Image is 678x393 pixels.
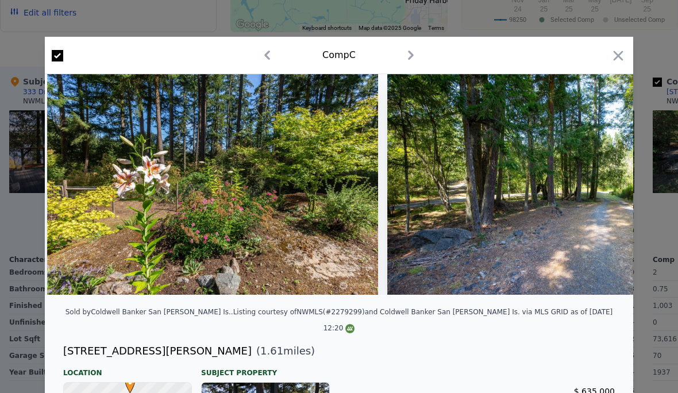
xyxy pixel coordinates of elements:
span: ( miles) [252,343,315,359]
div: [STREET_ADDRESS][PERSON_NAME] [63,343,252,359]
div: Location [63,359,192,377]
div: Comp C [322,48,356,62]
div: • [122,377,129,384]
div: Sold by Coldwell Banker San [PERSON_NAME] Is. . [66,308,233,316]
div: Listing courtesy of NWMLS (#2279299) and Coldwell Banker San [PERSON_NAME] Is. via MLS GRID as of... [233,308,613,332]
img: NWMLS Logo [345,324,355,333]
div: Subject Property [201,359,330,377]
span: • [122,374,138,391]
span: 1.61 [260,345,283,357]
img: Property Img [47,74,378,295]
